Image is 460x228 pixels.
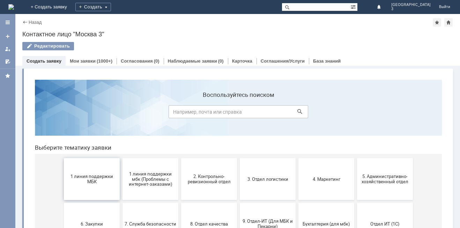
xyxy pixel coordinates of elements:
[2,43,13,55] a: Мои заявки
[75,3,111,11] div: Создать
[269,129,325,171] button: Бухгалтерия (для мбк)
[35,84,90,126] button: 1 линия поддержки МБК
[121,58,153,64] a: Согласования
[232,58,252,64] a: Карточка
[433,18,441,27] div: Добавить в избранное
[168,58,217,64] a: Наблюдаемые заявки
[154,192,206,197] span: Финансовый отдел
[37,100,88,110] span: 1 линия поддержки МБК
[328,129,384,171] button: Отдел ИТ (1С)
[330,147,381,152] span: Отдел ИТ (1С)
[213,144,264,155] span: 9. Отдел-ИТ (Для МБК и Пекарни)
[139,31,279,44] input: Например, почта или справка
[210,129,266,171] button: 9. Отдел-ИТ (Для МБК и Пекарни)
[218,58,224,64] div: (0)
[8,4,14,10] img: logo
[213,192,264,197] span: Франчайзинг
[210,173,266,215] button: Франчайзинг
[154,147,206,152] span: 8. Отдел качества
[22,31,453,38] div: Контактное лицо "Москва 3"
[8,4,14,10] a: Перейти на домашнюю страницу
[213,102,264,107] span: 3. Отдел логистики
[37,189,88,200] span: Отдел-ИТ (Битрикс24 и CRM)
[93,173,149,215] button: Отдел-ИТ (Офис)
[95,147,147,152] span: 7. Служба безопасности
[152,129,208,171] button: 8. Отдел качества
[261,58,305,64] a: Соглашения/Услуги
[35,129,90,171] button: 6. Закупки
[2,31,13,42] a: Создать заявку
[313,58,341,64] a: База знаний
[35,173,90,215] button: Отдел-ИТ (Битрикс24 и CRM)
[37,147,88,152] span: 6. Закупки
[97,58,112,64] div: (1000+)
[152,84,208,126] button: 2. Контрольно-ревизионный отдел
[350,3,357,10] span: Расширенный поиск
[6,70,413,77] header: Выберите тематику заявки
[139,17,279,24] label: Воспользуйтесь поиском
[210,84,266,126] button: 3. Отдел логистики
[95,97,147,113] span: 1 линия поддержки мбк (Проблемы с интернет-заказами)
[328,84,384,126] button: 5. Административно-хозяйственный отдел
[154,100,206,110] span: 2. Контрольно-ревизионный отдел
[271,147,323,152] span: Бухгалтерия (для мбк)
[271,189,323,200] span: Это соглашение не активно!
[391,7,431,11] span: 3
[2,56,13,67] a: Мои согласования
[27,58,61,64] a: Создать заявку
[29,20,42,25] a: Назад
[330,186,381,202] span: [PERSON_NAME]. Услуги ИТ для МБК (оформляет L1)
[330,100,381,110] span: 5. Административно-хозяйственный отдел
[154,58,159,64] div: (0)
[269,84,325,126] button: 4. Маркетинг
[271,102,323,107] span: 4. Маркетинг
[444,18,453,27] div: Сделать домашней страницей
[328,173,384,215] button: [PERSON_NAME]. Услуги ИТ для МБК (оформляет L1)
[269,173,325,215] button: Это соглашение не активно!
[70,58,96,64] a: Мои заявки
[93,84,149,126] button: 1 линия поддержки мбк (Проблемы с интернет-заказами)
[152,173,208,215] button: Финансовый отдел
[391,3,431,7] span: [GEOGRAPHIC_DATA]
[95,192,147,197] span: Отдел-ИТ (Офис)
[93,129,149,171] button: 7. Служба безопасности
